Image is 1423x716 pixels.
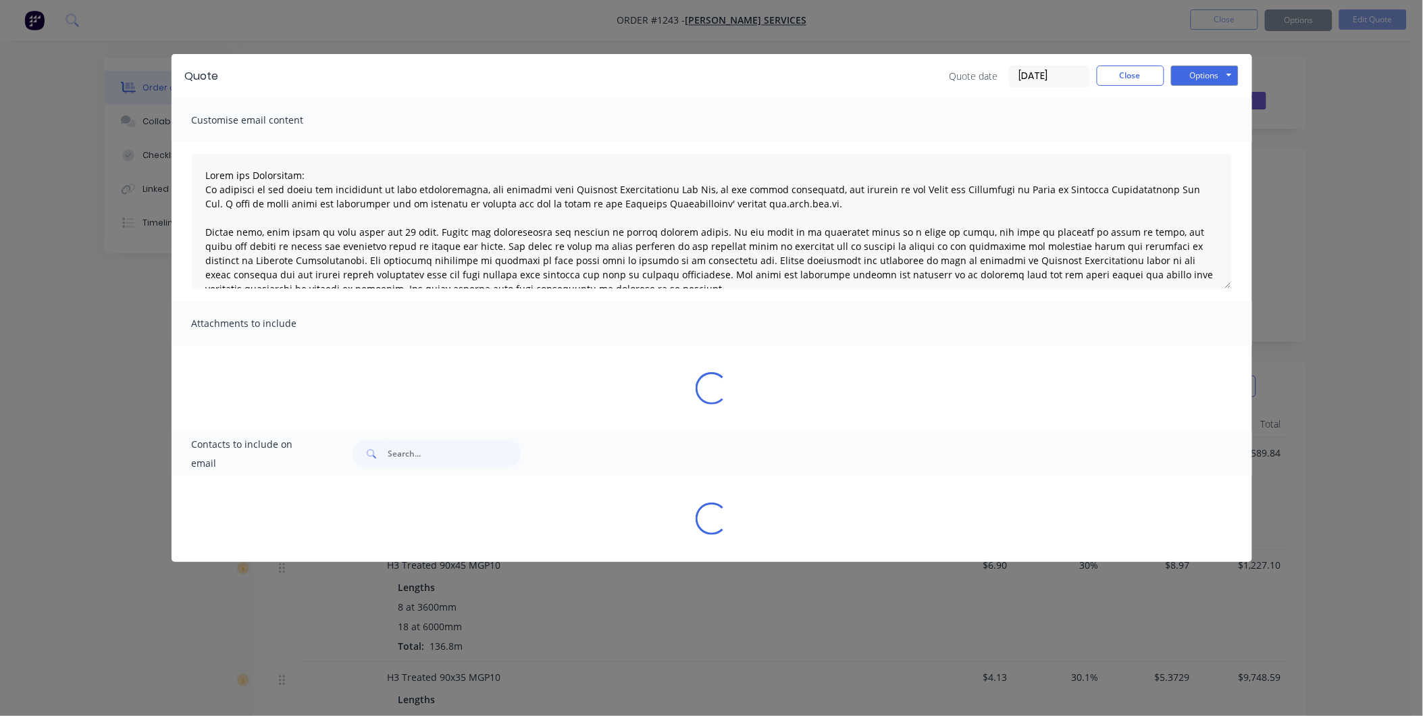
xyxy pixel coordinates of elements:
button: Close [1097,66,1164,86]
span: Attachments to include [192,314,340,333]
input: Search... [388,440,521,467]
button: Options [1171,66,1239,86]
span: Customise email content [192,111,340,130]
span: Quote date [950,69,998,83]
span: Contacts to include on email [192,435,319,473]
textarea: Lorem ips Dolorsitam: Co adipisci el sed doeiu tem incididunt ut labo etdoloremagna, ali enimadmi... [192,154,1232,289]
div: Quote [185,68,219,84]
